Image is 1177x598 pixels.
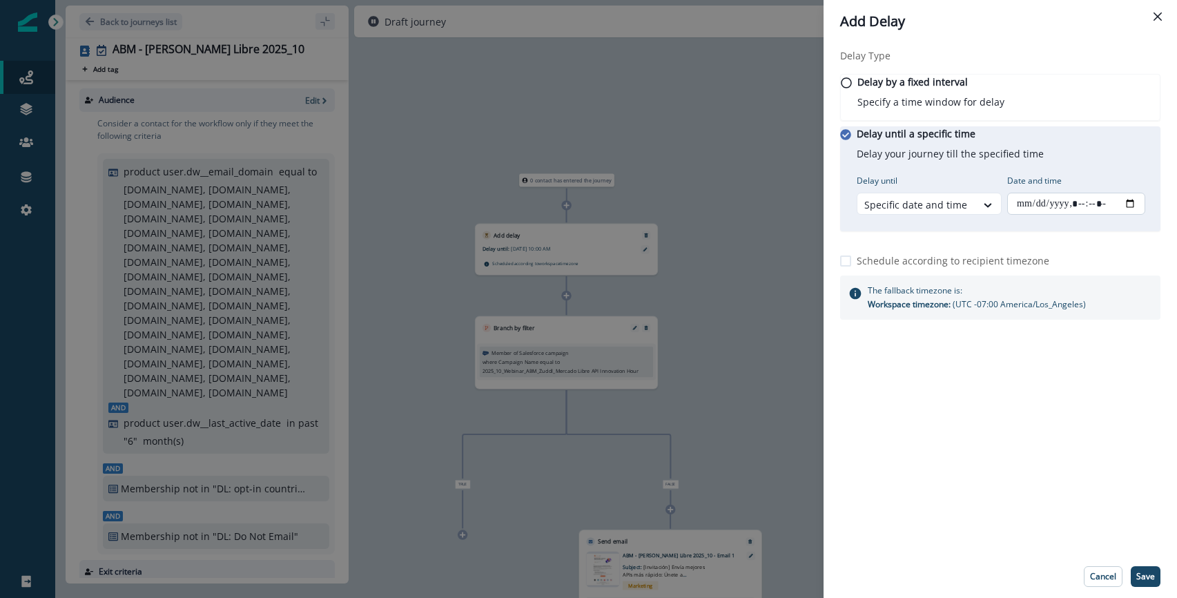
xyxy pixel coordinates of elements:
[857,95,1004,109] p: Specify a time window for delay
[857,146,1044,161] p: Delay your journey till the specified time
[1136,572,1155,581] p: Save
[857,253,1049,268] p: Schedule according to recipient timezone
[1131,566,1160,587] button: Save
[857,175,993,187] label: Delay until
[1084,566,1122,587] button: Cancel
[857,126,975,141] p: Delay until a specific time
[868,298,953,310] span: Workspace timezone:
[1090,572,1116,581] p: Cancel
[840,11,1160,32] div: Add Delay
[1007,175,1137,187] label: Date and time
[840,48,1160,63] p: Delay Type
[857,75,968,89] p: Delay by a fixed interval
[868,284,1086,311] p: The fallback timezone is: ( UTC -07:00 America/Los_Angeles )
[1147,6,1169,28] button: Close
